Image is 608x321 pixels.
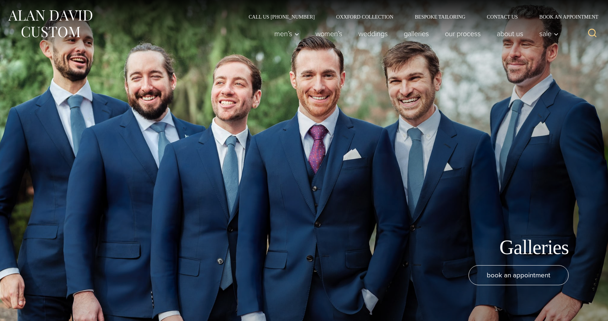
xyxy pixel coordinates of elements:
span: book an appointment [487,270,550,280]
span: Men’s [274,30,299,37]
a: Galleries [396,26,437,41]
a: weddings [350,26,396,41]
a: Book an Appointment [529,14,601,19]
nav: Secondary Navigation [238,14,601,19]
a: Oxxford Collection [325,14,404,19]
nav: Primary Navigation [266,26,563,41]
span: Sale [539,30,559,37]
a: Women’s [308,26,350,41]
img: Alan David Custom [7,8,93,40]
h1: Galleries [500,235,569,259]
button: View Search Form [584,25,601,42]
a: Bespoke Tailoring [404,14,476,19]
a: Our Process [437,26,489,41]
a: Call Us [PHONE_NUMBER] [238,14,325,19]
a: book an appointment [469,265,569,285]
a: Contact Us [476,14,529,19]
a: About Us [489,26,531,41]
